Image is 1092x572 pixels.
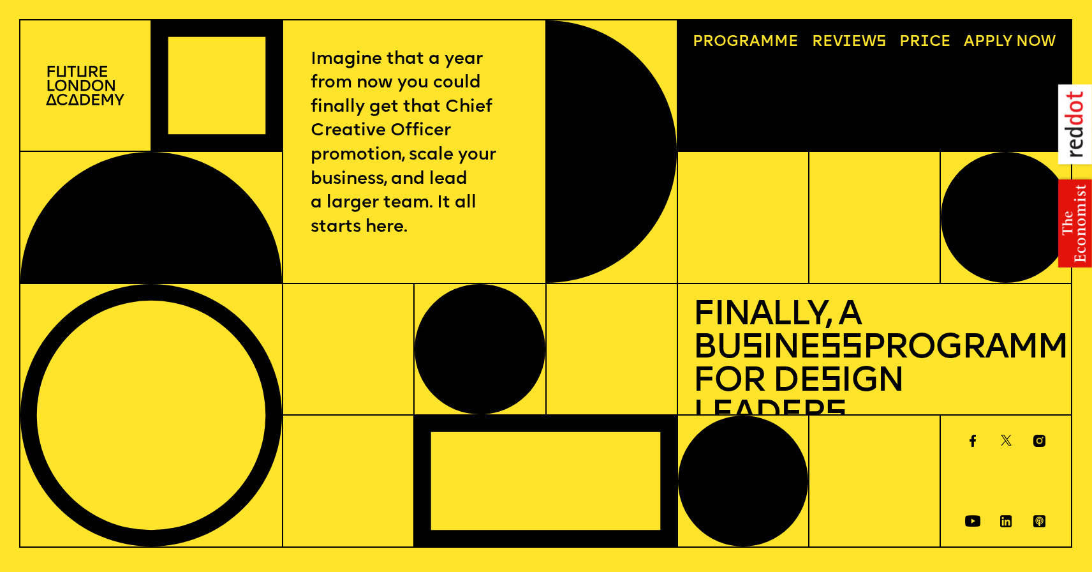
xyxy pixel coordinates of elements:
[957,28,1064,58] a: Apply now
[749,34,760,50] span: a
[686,28,807,58] a: Programme
[892,28,959,58] a: Price
[693,299,1056,432] h1: Finally, a Bu ine Programme for De ign Leader
[804,28,894,58] a: Reviews
[964,34,975,50] span: A
[820,365,841,400] span: s
[825,398,846,433] span: s
[820,331,862,366] span: ss
[311,48,518,240] p: Imagine that a year from now you could finally get that Chief Creative Officer promotion, scale y...
[741,331,762,366] span: s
